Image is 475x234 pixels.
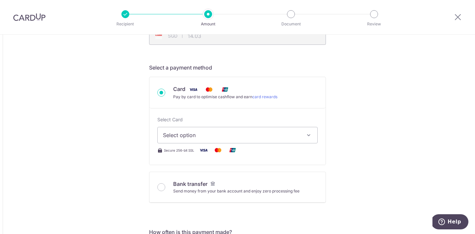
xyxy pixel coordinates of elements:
img: Union Pay [226,146,239,154]
img: Mastercard [211,146,225,154]
span: Secure 256-bit SSL [164,148,194,153]
span: SGD [168,33,177,39]
iframe: Opens a widget where you can find more information [432,214,468,231]
p: Recipient [101,21,150,27]
img: CardUp [13,13,46,21]
p: Amount [184,21,233,27]
img: Visa [197,146,210,154]
button: Select option [157,127,318,143]
div: Bank transfer Send money from your bank account and enjoy zero processing fee [157,180,318,194]
div: Pay by card to optimise cashflow and earn [173,94,277,100]
h5: Select a payment method [149,64,326,72]
span: Bank transfer [173,181,207,187]
a: card rewards [252,94,277,99]
div: Send money from your bank account and enjoy zero processing fee [173,188,300,194]
img: Mastercard [203,85,216,94]
span: translation missing: en.payables.payment_networks.credit_card.summary.labels.select_card [157,117,183,122]
p: Document [267,21,315,27]
img: Visa [187,85,200,94]
img: Union Pay [218,85,232,94]
p: Review [350,21,398,27]
span: Card [173,86,185,92]
div: Card Visa Mastercard Union Pay Pay by card to optimise cashflow and earncard rewards [157,85,318,100]
span: Select option [163,131,300,139]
